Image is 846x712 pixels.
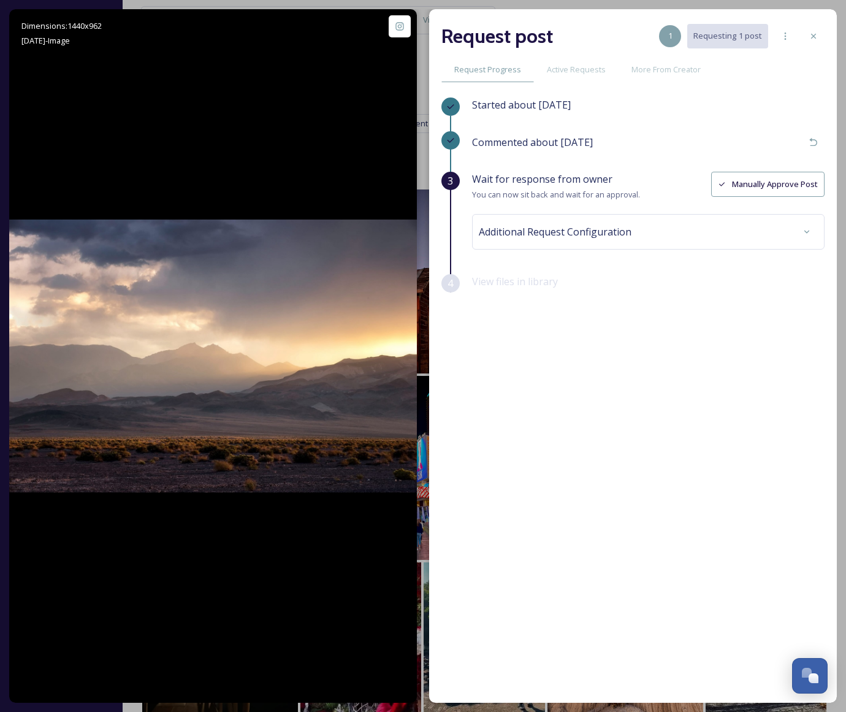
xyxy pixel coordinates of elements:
span: View files in library [472,275,558,288]
span: 3 [448,174,453,188]
span: You can now sit back and wait for an approval. [472,189,640,200]
button: Manually Approve Post [711,172,825,197]
span: 4 [448,276,453,291]
span: [DATE] - Image [21,35,70,46]
span: Dimensions: 1440 x 962 [21,20,102,31]
span: Active Requests [547,64,606,75]
span: Request Progress [454,64,521,75]
button: Requesting 1 post [687,24,768,48]
span: Additional Request Configuration [479,224,631,239]
img: Boundary Peak, Big Smoky Valley, Esmeralda County. #esmeralda7 . . . . #esmeraldcounty #bigsmokyv... [9,220,417,492]
span: 1 [668,30,673,42]
span: Started about [DATE] [472,98,571,112]
span: Wait for response from owner [472,172,612,186]
span: Commented about [DATE] [472,136,593,149]
span: More From Creator [631,64,701,75]
button: Open Chat [792,658,828,694]
h2: Request post [441,21,553,51]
